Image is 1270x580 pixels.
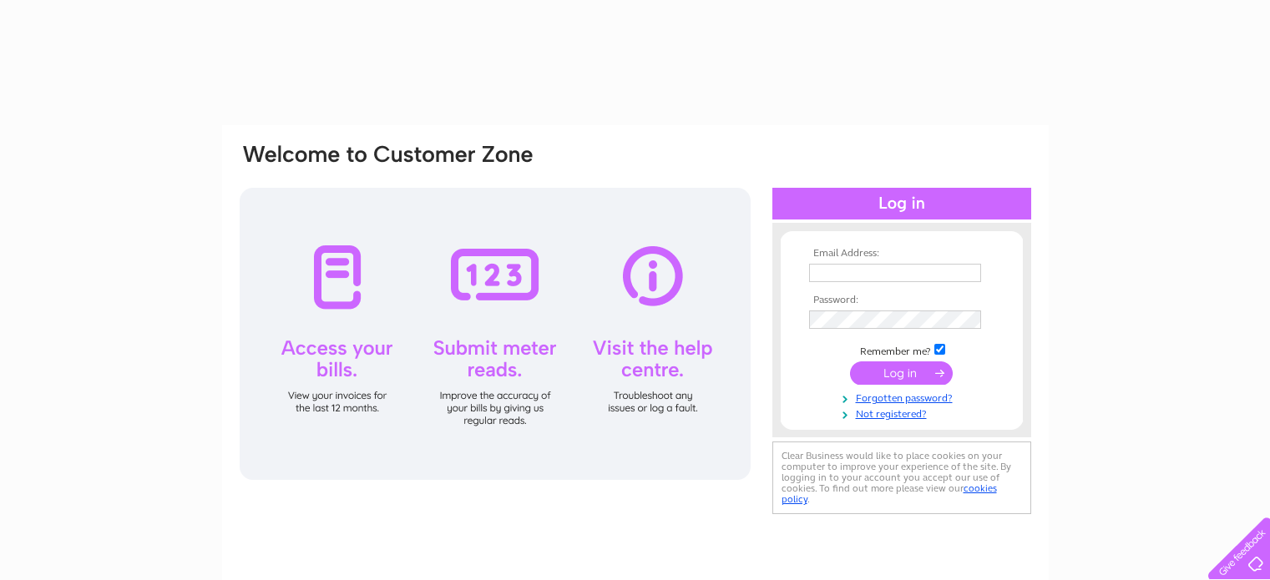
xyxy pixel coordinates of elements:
a: cookies policy [782,482,997,505]
input: Submit [850,361,953,385]
div: Clear Business would like to place cookies on your computer to improve your experience of the sit... [772,441,1031,514]
a: Forgotten password? [809,389,999,405]
th: Password: [805,295,999,306]
th: Email Address: [805,248,999,260]
a: Not registered? [809,405,999,421]
td: Remember me? [805,341,999,358]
